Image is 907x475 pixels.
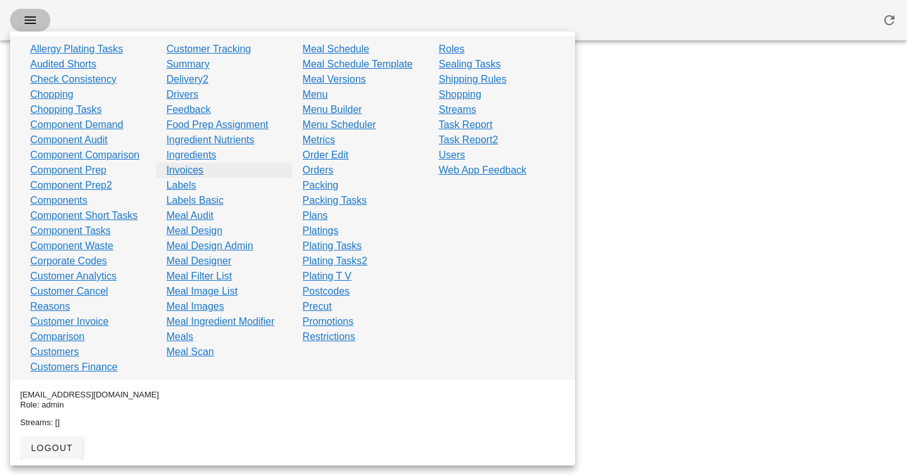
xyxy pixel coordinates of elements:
[302,163,333,178] a: Orders
[302,72,366,87] a: Meal Versions
[302,238,362,254] a: Plating Tasks
[30,72,117,87] a: Check Consistency
[166,102,210,117] a: Feedback
[302,284,350,299] a: Postcodes
[166,344,214,360] a: Meal Scan
[30,148,139,163] a: Component Comparison
[166,329,193,344] a: Meals
[30,117,123,132] a: Component Demand
[302,42,369,57] a: Meal Schedule
[30,284,146,314] a: Customer Cancel Reasons
[30,223,111,238] a: Component Tasks
[166,178,196,193] a: Labels
[166,72,208,87] a: Delivery2
[439,87,482,102] a: Shopping
[166,117,268,132] a: Food Prep Assignment
[302,102,362,117] a: Menu Builder
[439,72,507,87] a: Shipping Rules
[302,178,338,193] a: Packing
[302,314,353,329] a: Promotions
[166,269,232,284] a: Meal Filter List
[439,132,498,148] a: Task Report2
[302,132,335,148] a: Metrics
[20,418,565,428] div: Streams: []
[439,57,501,72] a: Sealing Tasks
[30,254,107,269] a: Corporate Codes
[302,87,328,102] a: Menu
[302,329,355,344] a: Restrictions
[439,102,477,117] a: Streams
[302,57,413,72] a: Meal Schedule Template
[30,314,146,344] a: Customer Invoice Comparison
[30,443,73,453] span: logout
[302,299,331,314] a: Precut
[166,163,203,178] a: Invoices
[30,193,88,208] a: Components
[166,238,253,254] a: Meal Design Admin
[166,208,214,223] a: Meal Audit
[30,42,123,57] a: Allergy Plating Tasks
[302,148,348,163] a: Order Edit
[30,344,79,360] a: Customers
[30,163,106,178] a: Component Prep
[166,42,282,72] a: Customer Tracking Summary
[439,148,465,163] a: Users
[30,87,74,102] a: Chopping
[166,284,237,299] a: Meal Image List
[166,132,254,148] a: Ingredient Nutrients
[166,254,231,269] a: Meal Designer
[30,57,96,72] a: Audited Shorts
[439,163,527,178] a: Web App Feedback
[30,360,118,375] a: Customers Finance
[302,223,338,238] a: Platings
[30,269,117,284] a: Customer Analytics
[30,102,102,117] a: Chopping Tasks
[439,117,493,132] a: Task Report
[439,42,465,57] a: Roles
[20,437,83,459] button: logout
[302,208,328,223] a: Plans
[302,254,367,269] a: Plating Tasks2
[20,390,565,400] div: [EMAIL_ADDRESS][DOMAIN_NAME]
[302,117,376,132] a: Menu Scheduler
[166,87,198,102] a: Drivers
[302,269,351,284] a: Plating T V
[30,208,137,223] a: Component Short Tasks
[30,238,113,254] a: Component Waste
[166,299,224,314] a: Meal Images
[30,132,108,148] a: Component Audit
[30,178,112,193] a: Component Prep2
[302,193,367,208] a: Packing Tasks
[20,400,565,410] div: Role: admin
[166,223,222,238] a: Meal Design
[166,193,224,208] a: Labels Basic
[166,314,275,329] a: Meal Ingredient Modifier
[166,148,216,163] a: Ingredients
